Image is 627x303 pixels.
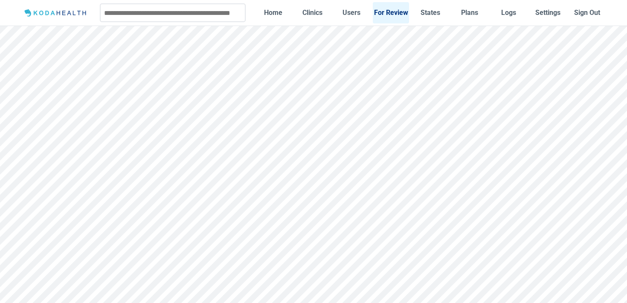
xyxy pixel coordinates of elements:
a: Logs [491,2,527,23]
a: For Review [373,2,409,23]
a: Users [334,2,369,23]
a: Clinics [294,2,330,23]
a: Plans [452,2,488,23]
a: Settings [530,2,566,23]
a: Home [255,2,291,23]
img: Logo [22,8,90,18]
button: Sign Out [569,2,605,23]
a: States [412,2,448,23]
